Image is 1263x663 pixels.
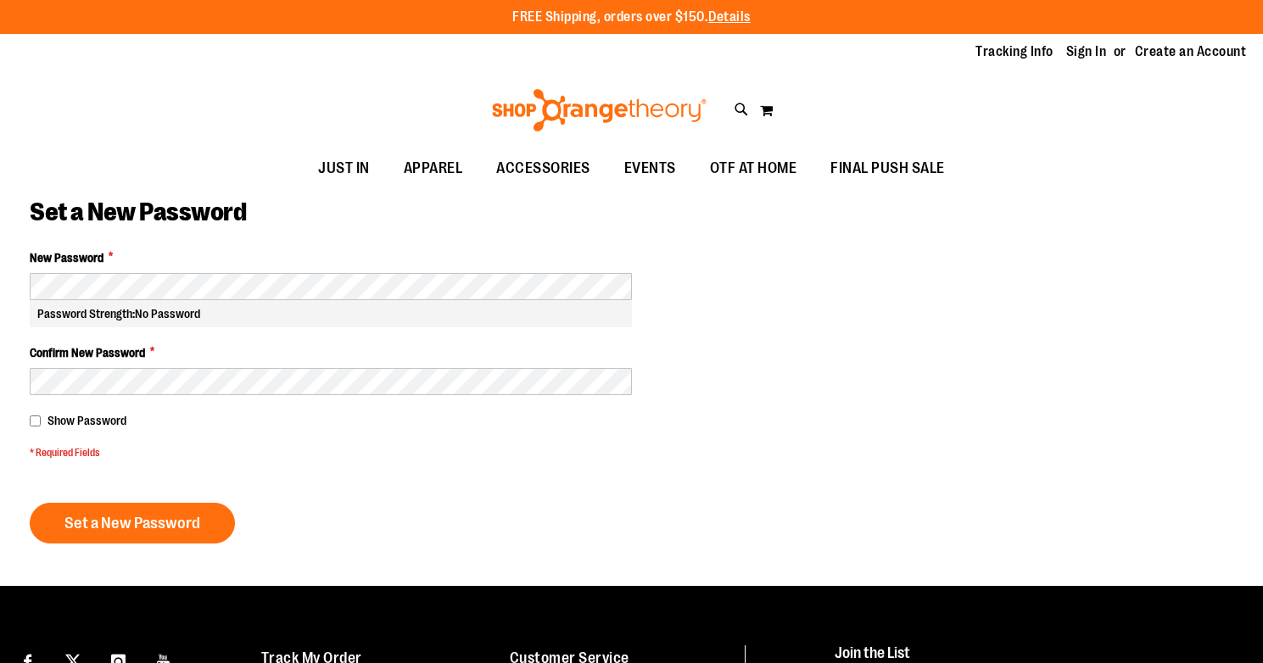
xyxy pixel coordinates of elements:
[708,9,751,25] a: Details
[1135,42,1247,61] a: Create an Account
[607,149,693,188] a: EVENTS
[48,414,126,427] span: Show Password
[624,149,676,187] span: EVENTS
[710,149,797,187] span: OTF AT HOME
[30,503,235,543] button: Set a New Password
[489,89,709,131] img: Shop Orangetheory
[830,149,945,187] span: FINAL PUSH SALE
[30,300,632,327] div: Password Strength:
[135,307,200,320] span: No Password
[1066,42,1107,61] a: Sign In
[30,344,145,361] span: Confirm New Password
[64,514,200,532] span: Set a New Password
[693,149,814,188] a: OTF AT HOME
[30,446,632,460] span: * Required Fields
[479,149,607,188] a: ACCESSORIES
[404,149,463,187] span: APPAREL
[301,149,387,188] a: JUST IN
[813,149,962,188] a: FINAL PUSH SALE
[975,42,1053,61] a: Tracking Info
[30,249,103,266] span: New Password
[496,149,590,187] span: ACCESSORIES
[512,8,751,27] p: FREE Shipping, orders over $150.
[318,149,370,187] span: JUST IN
[387,149,480,188] a: APPAREL
[30,198,246,226] span: Set a New Password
